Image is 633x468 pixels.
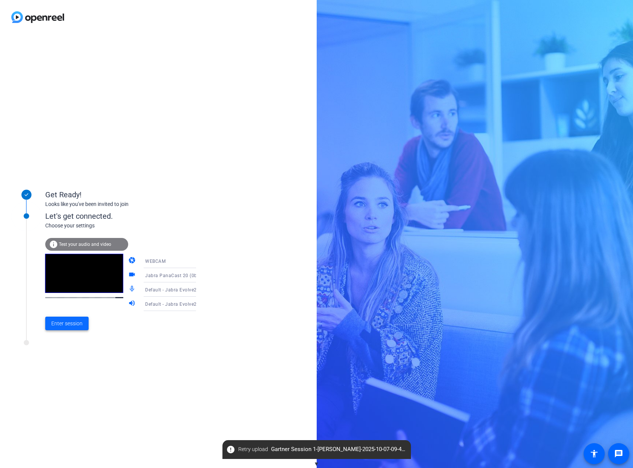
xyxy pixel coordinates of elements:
span: Test your audio and video [59,242,111,247]
span: WEBCAM [145,259,166,264]
span: Gartner Session 1-[PERSON_NAME]-2025-10-07-09-40-26-347-0.webm [222,443,411,456]
mat-icon: volume_up [128,299,137,308]
mat-icon: message [614,449,623,458]
mat-icon: mic_none [128,285,137,294]
span: Jabra PanaCast 20 (0b0e:3021) [145,272,217,278]
div: Looks like you've been invited to join [45,200,196,208]
mat-icon: videocam [128,271,137,280]
mat-icon: accessibility [590,449,599,458]
span: Enter session [51,320,83,328]
mat-icon: camera [128,256,137,265]
span: Default - Jabra Evolve2 40 (0b0e:0e41) [145,301,231,307]
div: Choose your settings [45,222,212,230]
div: Let's get connected. [45,210,212,222]
span: ▼ [314,460,319,467]
span: Default - Jabra Evolve2 40 (0b0e:0e41) [145,287,231,293]
button: Enter session [45,317,89,330]
mat-icon: error [226,445,235,454]
div: Get Ready! [45,189,196,200]
span: Retry upload [238,445,268,453]
mat-icon: info [49,240,58,249]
